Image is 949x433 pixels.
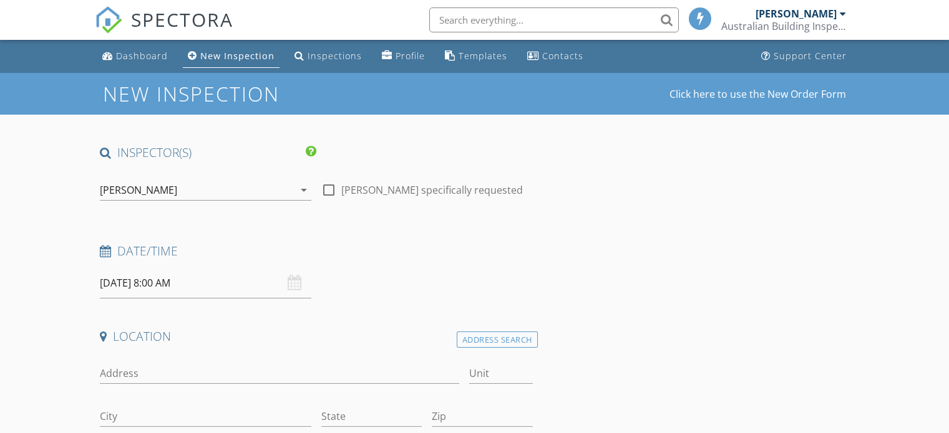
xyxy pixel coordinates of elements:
[131,6,233,32] span: SPECTORA
[95,17,233,43] a: SPECTORA
[296,183,311,197] i: arrow_drop_down
[440,45,512,68] a: Templates
[457,331,538,348] div: Address Search
[341,184,523,196] label: [PERSON_NAME] specifically requested
[522,45,588,68] a: Contacts
[103,83,379,105] h1: New Inspection
[100,145,316,161] h4: INSPECTOR(S)
[429,7,679,32] input: Search everything...
[308,50,362,62] div: Inspections
[100,328,533,345] h4: Location
[100,243,533,259] h4: Date/Time
[669,89,846,99] a: Click here to use the New Order Form
[459,50,507,62] div: Templates
[95,6,122,34] img: The Best Home Inspection Software - Spectora
[774,50,847,62] div: Support Center
[542,50,583,62] div: Contacts
[200,50,275,62] div: New Inspection
[721,20,846,32] div: Australian Building Inspections Pty.Ltd
[116,50,168,62] div: Dashboard
[183,45,280,68] a: New Inspection
[100,184,177,196] div: [PERSON_NAME]
[100,268,311,298] input: Select date
[377,45,430,68] a: Company Profile
[396,50,425,62] div: Profile
[756,45,852,68] a: Support Center
[290,45,367,68] a: Inspections
[756,7,837,20] div: [PERSON_NAME]
[97,45,173,68] a: Dashboard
